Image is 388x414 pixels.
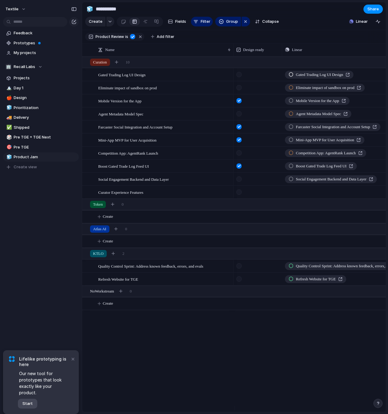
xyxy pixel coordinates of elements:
span: Boost Gated Trade Log Feed UI [296,163,346,169]
button: Add filter [147,33,178,41]
span: Farcaster Social Integration and Account Setup [98,123,172,130]
button: ✅ [5,125,12,131]
span: Prioritization [14,105,77,111]
button: 🎲 [5,134,12,140]
div: 🏔️ [6,84,11,91]
span: Mobile Version for the App [98,97,142,104]
button: 🧊 [5,154,12,160]
span: Mini-App MVP for User Acquisition [296,137,354,143]
span: Group [226,19,238,25]
a: Competition App: AgentRank Launch [285,149,366,157]
a: Projects [3,74,79,83]
div: ✅Shipped [3,123,79,132]
span: 10 [126,59,130,65]
span: Add filter [157,34,174,39]
a: Agent Metadata Model Spec [285,110,351,118]
span: Gated Trading Log UI Design [296,72,343,78]
div: 🎯Pre TGE [3,143,79,152]
span: Refresh Website for TGE [98,275,138,282]
button: 🎯 [5,144,12,150]
span: Competition App: AgentRank Launch [98,149,158,156]
button: Start [18,399,37,409]
div: 🍎 [6,94,11,101]
a: Gated Trading Log UI Design [285,71,353,79]
span: Mini-App MVP for User Acquisition [98,136,156,143]
span: Our new tool for prototypes that look exactly like your product. [19,370,70,396]
span: Social Engagement Backend and Data Layer [98,176,169,183]
span: Boost Gated Trade Log Feed UI [98,163,149,169]
span: Delivery [14,115,77,121]
span: Prototypes [14,40,77,46]
a: Mobile Version for the App [285,97,350,105]
a: 🚚Delivery [3,113,79,122]
span: Fields [175,19,186,25]
a: Social Engagement Backend and Data Layer [285,175,377,183]
button: 🚚 [5,115,12,121]
button: 🧊 [85,4,95,14]
button: 🏔️ [5,85,12,91]
span: Filter [201,19,210,25]
div: 🏢 [5,64,12,70]
span: Linear [356,19,368,25]
span: Collapse [262,19,279,25]
span: Share [367,6,379,12]
a: Refresh Website for TGE [285,275,346,283]
span: Mobile Version for the App [296,98,339,104]
span: Day 1 [14,85,77,91]
span: Name [105,47,115,53]
span: Projects [14,75,77,81]
span: Linear [292,47,302,53]
a: 🎲Pre TGE + TGE Next [3,133,79,142]
button: is [124,33,129,40]
span: Lifelike prototyping is here [19,356,70,367]
span: Create [89,19,102,25]
button: 🍎 [5,95,12,101]
span: Pre TGE [14,144,77,150]
a: 🍎Design [3,93,79,102]
span: My projects [14,50,77,56]
span: Shipped [14,125,77,131]
span: is [125,34,128,39]
button: Create view [3,163,79,172]
span: Design ready [243,47,264,53]
span: Social Engagement Backend and Data Layer [296,176,366,182]
button: 🏢Recall Labs [3,62,79,71]
div: 🎲 [6,134,11,141]
a: My projects [3,48,79,57]
span: Atlas AI [93,226,106,232]
span: Pre TGE + TGE Next [14,134,77,140]
span: Curator Experience Features [98,189,143,196]
span: Product Review [95,34,124,39]
a: 🧊Product Jam [3,152,79,162]
button: Dismiss [69,355,76,362]
a: Boost Gated Trade Log Feed UI [285,162,357,170]
a: Mini-App MVP for User Acquisition [285,136,364,144]
span: Start [22,401,33,407]
div: 🧊 [6,104,11,111]
div: 🧊 [6,154,11,161]
span: Agent Metadata Model Spec [98,110,143,117]
span: Refresh Website for TGE [296,276,336,282]
div: ✅ [6,124,11,131]
span: Quality Control Sprint: Address known feedback, errors, and evals [98,262,203,269]
span: Farcaster Social Integration and Account Setup [296,124,370,130]
span: No Workstream [90,288,114,294]
a: 🧊Prioritization [3,103,79,112]
div: 🧊 [86,5,93,13]
a: Farcaster Social Integration and Account Setup [285,123,380,131]
button: Share [363,5,383,14]
span: 0 [130,288,132,294]
span: KTLO [93,251,104,257]
a: 🏔️Day 1 [3,84,79,93]
button: 🧊 [5,105,12,111]
span: Create view [14,164,37,170]
span: Textile [5,6,18,12]
span: Create [103,214,113,220]
span: Gated Trading Log UI Design [98,71,145,78]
